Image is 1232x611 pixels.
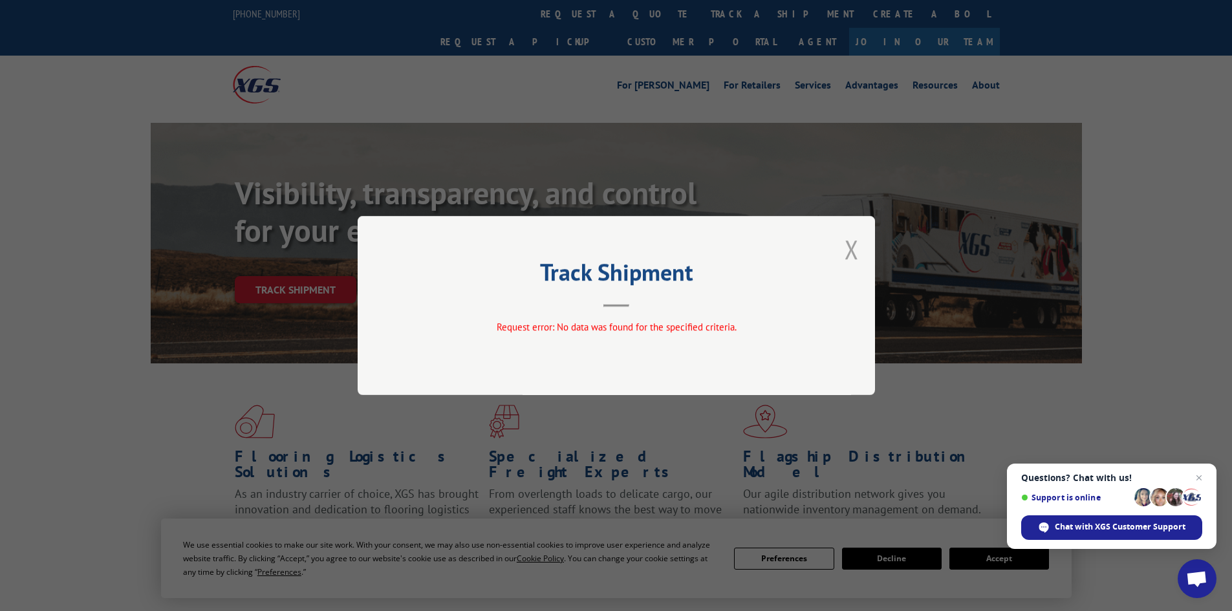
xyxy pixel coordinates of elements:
[1191,470,1207,486] span: Close chat
[422,263,810,288] h2: Track Shipment
[1055,521,1185,533] span: Chat with XGS Customer Support
[1021,473,1202,483] span: Questions? Chat with us!
[845,232,859,266] button: Close modal
[1021,515,1202,540] div: Chat with XGS Customer Support
[1178,559,1216,598] div: Open chat
[1021,493,1130,502] span: Support is online
[496,321,736,333] span: Request error: No data was found for the specified criteria.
